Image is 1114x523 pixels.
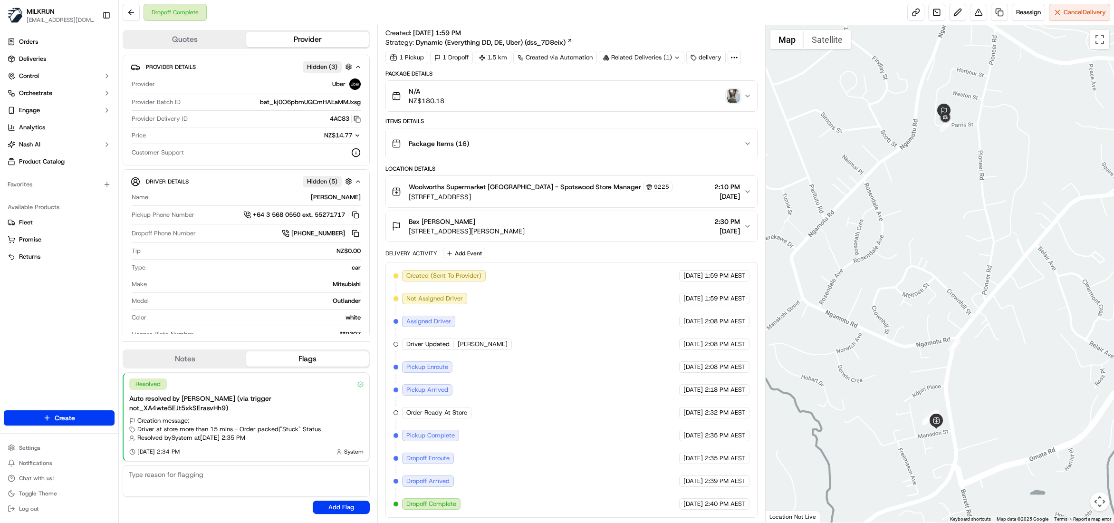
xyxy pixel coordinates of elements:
span: Cancel Delivery [1064,8,1106,17]
span: Package Items ( 16 ) [409,139,469,148]
button: Add Event [443,248,485,259]
span: [STREET_ADDRESS][PERSON_NAME] [409,226,525,236]
img: uber-new-logo.jpeg [349,78,361,90]
span: Provider [132,80,155,88]
span: Pickup Arrived [406,386,448,394]
span: Resolved by System [137,434,192,442]
span: 2:10 PM [714,182,740,192]
img: Google [768,510,799,523]
div: [PERSON_NAME] [152,193,361,202]
span: Customer Support [132,148,184,157]
button: Nash AI [4,137,115,152]
span: [DATE] [683,477,703,485]
span: Log out [19,505,38,513]
div: Delivery Activity [385,250,437,257]
button: Quotes [124,32,246,47]
button: Promise [4,232,115,247]
a: Report a map error [1073,516,1111,522]
span: Color [132,313,146,322]
a: Analytics [4,120,115,135]
span: [DATE] [683,431,703,440]
span: bat_kj0O6pbmUQCmHAEaMMJxsg [260,98,361,107]
button: Provider [246,32,369,47]
div: 10 [926,410,939,422]
div: white [150,313,361,322]
span: Toggle Theme [19,490,57,497]
span: Settings [19,444,40,452]
span: Model [132,297,149,305]
span: Control [19,72,39,80]
button: Show street map [770,30,804,49]
span: Hidden ( 3 ) [307,63,337,71]
span: Chat with us! [19,475,54,482]
span: Orchestrate [19,89,52,97]
span: 2:40 PM AEST [705,500,745,508]
button: NZ$14.77 [277,131,361,140]
span: Created (Sent To Provider) [406,271,481,280]
div: Location Details [385,165,758,173]
span: Nash AI [19,140,40,149]
button: [EMAIL_ADDRESS][DOMAIN_NAME] [27,16,95,24]
div: 11 [922,412,934,425]
span: Dynamic (Everything DD, DE, Uber) (dss_7D8eix) [416,38,566,47]
span: [DATE] [683,340,703,349]
button: Toggle Theme [4,487,115,500]
div: Mitsubishi [151,280,361,289]
button: Hidden (3) [303,61,355,73]
span: [DATE] [683,408,703,417]
button: Engage [4,103,115,118]
span: Driver Details [146,178,189,185]
span: Product Catalog [19,157,65,166]
div: Available Products [4,200,115,215]
span: 2:35 PM AEST [705,431,745,440]
span: Dropoff Enroute [406,454,450,463]
span: N/A [409,87,444,96]
button: Notifications [4,456,115,470]
a: Orders [4,34,115,49]
span: Orders [19,38,38,46]
span: Driver Updated [406,340,450,349]
span: Tip [132,247,141,255]
div: 13 [940,119,952,132]
span: System [344,448,364,455]
span: [DATE] [714,192,740,201]
a: Product Catalog [4,154,115,169]
button: Fleet [4,215,115,230]
span: 9225 [654,183,669,191]
span: [DATE] [683,317,703,326]
span: Analytics [19,123,45,132]
span: NZ$14.77 [324,131,352,139]
a: Created via Automation [513,51,597,64]
button: Map camera controls [1090,492,1109,511]
span: Type [132,263,145,272]
button: Log out [4,502,115,515]
a: [PHONE_NUMBER] [282,228,361,239]
div: Location Not Live [766,511,820,523]
a: Fleet [8,218,111,227]
div: 8 [927,410,939,422]
span: 2:32 PM AEST [705,408,745,417]
span: [PERSON_NAME] [458,340,508,349]
a: Deliveries [4,51,115,67]
span: Price [132,131,146,140]
span: Assigned Driver [406,317,451,326]
span: 2:18 PM AEST [705,386,745,394]
button: Returns [4,249,115,264]
span: Not Assigned Driver [406,294,463,303]
div: Resolved [129,378,167,390]
span: [DATE] [683,271,703,280]
span: 2:35 PM AEST [705,454,745,463]
span: Uber [332,80,346,88]
div: Auto resolved by [PERSON_NAME] (via trigger not_XA4wte5EJt5xkSErasvHh9) [129,394,364,413]
div: 1.5 km [475,51,511,64]
div: 1 Pickup [385,51,428,64]
button: CancelDelivery [1049,4,1110,21]
div: 7 [924,410,937,423]
span: Dropoff Complete [406,500,456,508]
span: Provider Batch ID [132,98,181,107]
span: 1:59 PM AEST [705,271,745,280]
span: Provider Delivery ID [132,115,188,123]
a: +64 3 568 0550 ext. 55271717 [243,210,361,220]
div: NZ$0.00 [144,247,361,255]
